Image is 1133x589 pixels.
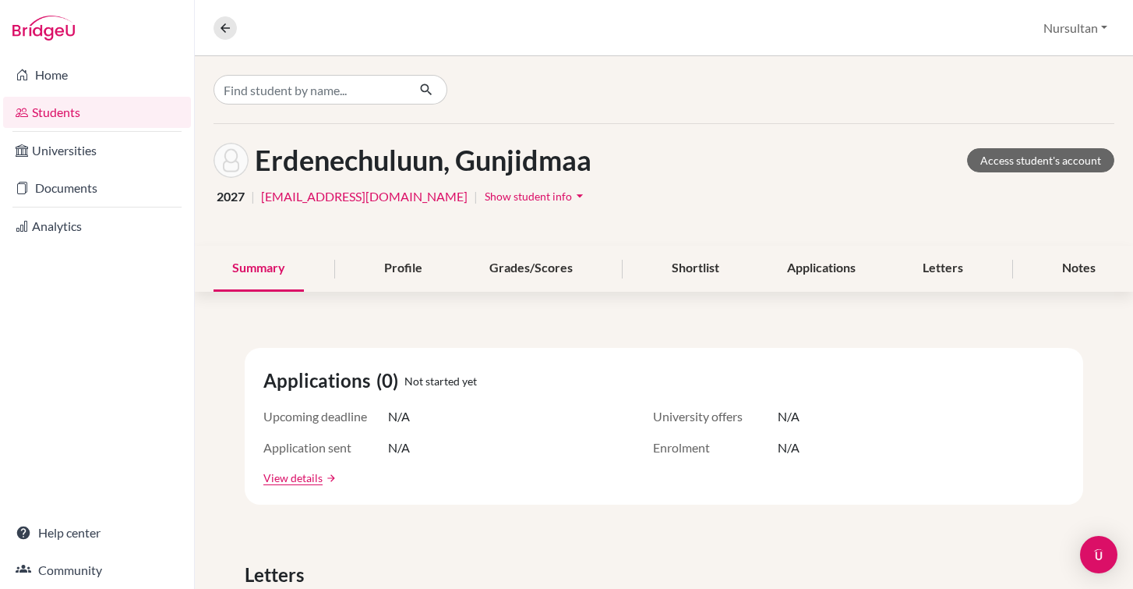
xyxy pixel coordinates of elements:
[263,470,323,486] a: View details
[261,187,468,206] a: [EMAIL_ADDRESS][DOMAIN_NAME]
[653,246,738,292] div: Shortlist
[778,407,799,426] span: N/A
[1043,246,1114,292] div: Notes
[323,473,337,484] a: arrow_forward
[214,143,249,178] img: Gunjidmaa Erdenechuluun's avatar
[778,438,799,457] span: N/A
[251,187,255,206] span: |
[653,407,778,426] span: University offers
[485,190,572,203] span: Show student info
[214,246,304,292] div: Summary
[217,187,245,206] span: 2027
[474,187,478,206] span: |
[3,97,191,128] a: Students
[1036,13,1114,43] button: Nursultan
[263,438,388,457] span: Application sent
[388,438,410,457] span: N/A
[768,246,874,292] div: Applications
[3,517,191,548] a: Help center
[572,188,588,204] i: arrow_drop_down
[484,184,588,208] button: Show student infoarrow_drop_down
[245,561,310,589] span: Letters
[3,211,191,242] a: Analytics
[263,367,376,395] span: Applications
[376,367,404,395] span: (0)
[3,555,191,586] a: Community
[12,16,75,41] img: Bridge-U
[904,246,982,292] div: Letters
[471,246,591,292] div: Grades/Scores
[365,246,441,292] div: Profile
[404,373,477,389] span: Not started yet
[653,438,778,457] span: Enrolment
[3,135,191,166] a: Universities
[388,407,410,426] span: N/A
[3,59,191,90] a: Home
[1080,536,1117,573] div: Open Intercom Messenger
[967,148,1114,172] a: Access student's account
[214,75,407,105] input: Find student by name...
[263,407,388,426] span: Upcoming deadline
[255,144,591,177] h1: Erdenechuluun, Gunjidmaa
[3,172,191,204] a: Documents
